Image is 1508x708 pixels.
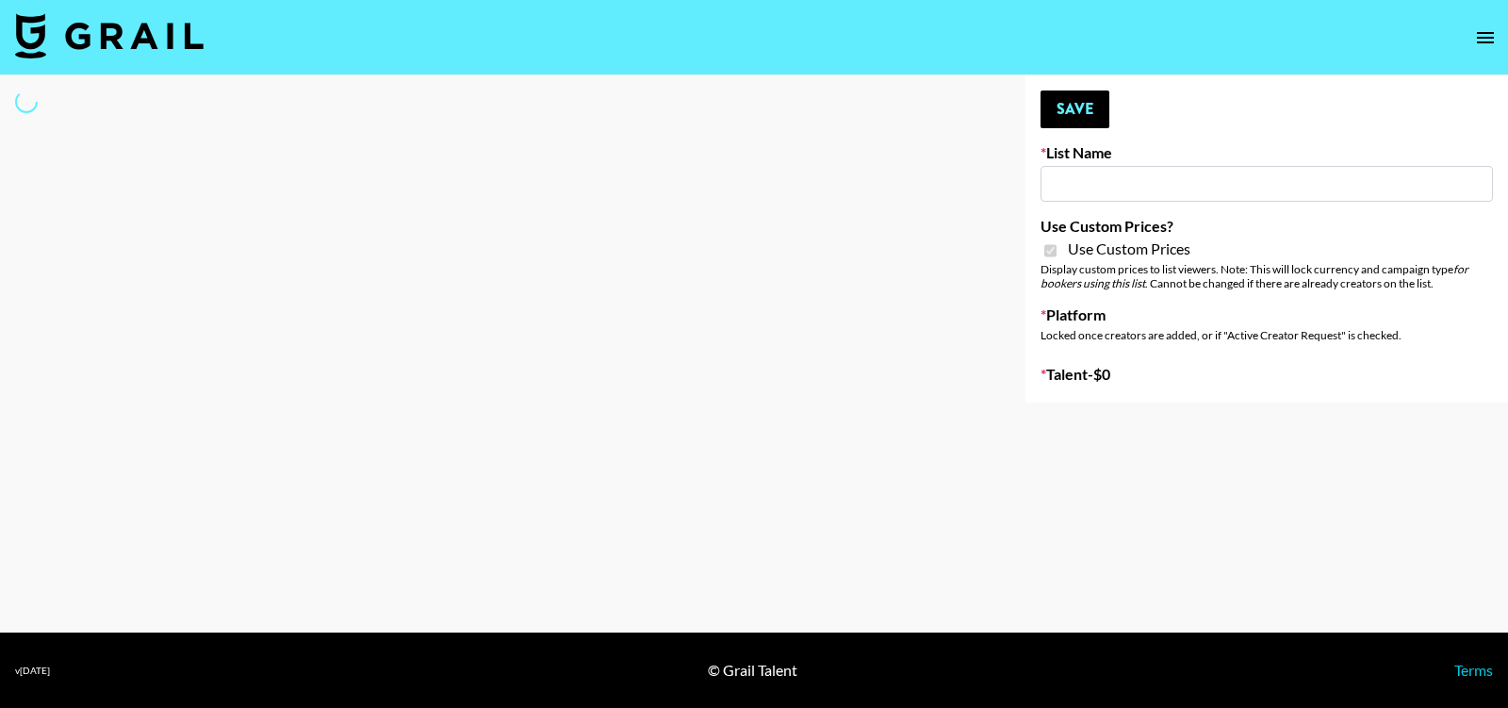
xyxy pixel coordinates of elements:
label: Talent - $ 0 [1041,365,1493,384]
div: © Grail Talent [708,661,797,680]
button: Save [1041,91,1109,128]
label: Platform [1041,305,1493,324]
div: Display custom prices to list viewers. Note: This will lock currency and campaign type . Cannot b... [1041,262,1493,290]
label: List Name [1041,143,1493,162]
em: for bookers using this list [1041,262,1468,290]
button: open drawer [1467,19,1504,57]
img: Grail Talent [15,13,204,58]
span: Use Custom Prices [1068,239,1190,258]
div: Locked once creators are added, or if "Active Creator Request" is checked. [1041,328,1493,342]
a: Terms [1454,661,1493,679]
label: Use Custom Prices? [1041,217,1493,236]
div: v [DATE] [15,665,50,677]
